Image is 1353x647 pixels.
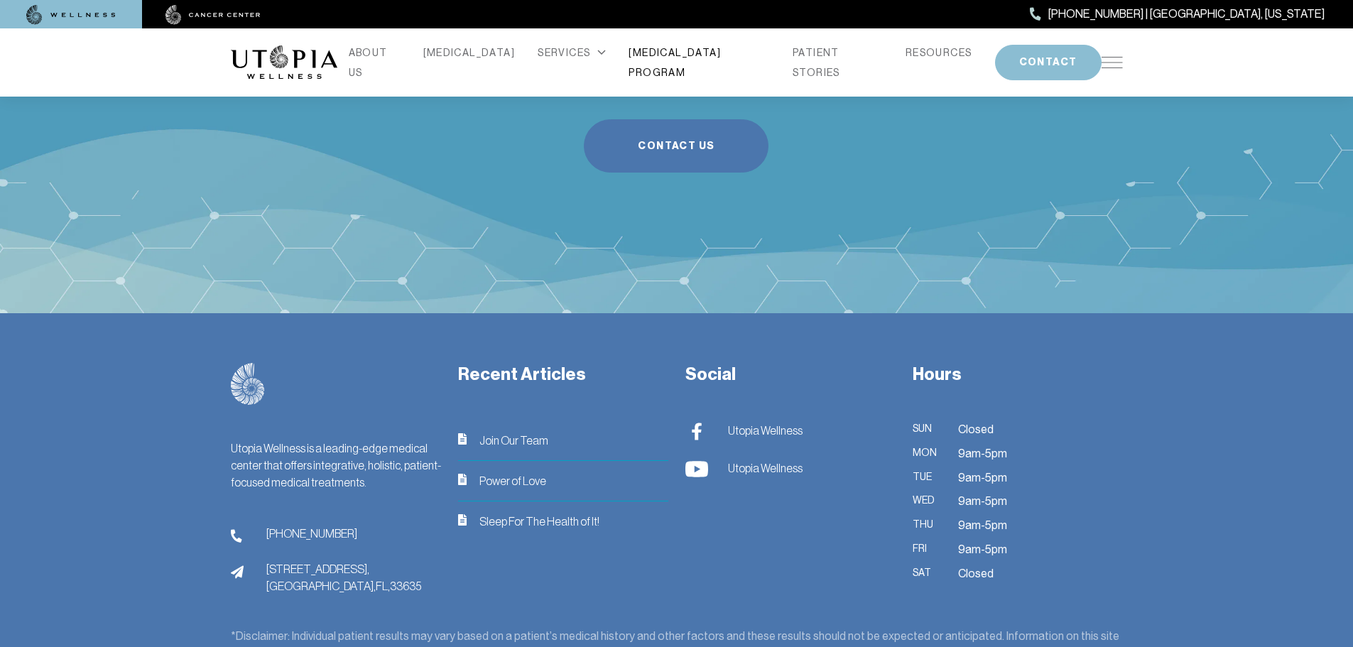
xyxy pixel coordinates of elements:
a: iconPower of Love [458,472,668,489]
img: icon-hamburger [1102,57,1123,68]
span: Sat [913,565,941,583]
a: iconJoin Our Team [458,432,668,449]
img: Utopia Wellness [685,423,708,440]
img: wellness [26,5,116,25]
span: Tue [913,469,941,487]
img: logo [231,363,265,406]
span: Utopia Wellness [728,460,803,477]
img: icon [458,433,467,445]
a: PATIENT STORIES [793,43,883,82]
span: Join Our Team [479,432,548,449]
a: iconSleep For The Health of It! [458,513,668,530]
span: 9am-5pm [958,469,1007,487]
h3: Social [685,363,896,386]
span: Power of Love [479,472,546,489]
h3: Hours [913,363,1123,386]
img: logo [231,45,337,80]
span: Wed [913,492,941,511]
a: Utopia Wellness Utopia Wellness [685,420,884,441]
a: [PHONE_NUMBER] | [GEOGRAPHIC_DATA], [US_STATE] [1030,5,1325,23]
img: phone [231,529,242,543]
div: Utopia Wellness is a leading-edge medical center that offers integrative, holistic, patient-focus... [231,440,441,491]
img: Utopia Wellness [685,460,708,478]
span: 9am-5pm [958,445,1007,463]
span: Mon [913,445,941,463]
img: cancer center [165,5,261,25]
a: phone[PHONE_NUMBER] [231,525,441,543]
a: [MEDICAL_DATA] [423,43,516,62]
a: Contact Us [584,119,768,173]
span: Thu [913,516,941,535]
span: Sleep For The Health of It! [479,513,599,530]
a: ABOUT US [349,43,401,82]
span: Utopia Wellness [728,422,803,439]
button: CONTACT [995,45,1102,80]
img: icon [458,474,467,485]
span: [STREET_ADDRESS], [GEOGRAPHIC_DATA], FL, 33635 [266,560,421,594]
span: 9am-5pm [958,492,1007,511]
span: [PHONE_NUMBER] [266,525,357,542]
span: [PHONE_NUMBER] | [GEOGRAPHIC_DATA], [US_STATE] [1048,5,1325,23]
a: address[STREET_ADDRESS],[GEOGRAPHIC_DATA],FL,33635 [231,560,441,594]
span: 9am-5pm [958,516,1007,535]
span: 9am-5pm [958,540,1007,559]
img: address [231,565,244,579]
div: SERVICES [538,43,606,62]
span: Closed [958,565,994,583]
a: Utopia Wellness Utopia Wellness [685,457,884,478]
h3: Recent Articles [458,363,668,386]
span: Sun [913,420,941,439]
img: icon [458,514,467,526]
a: RESOURCES [906,43,972,62]
span: Fri [913,540,941,559]
a: [MEDICAL_DATA] PROGRAM [629,43,770,82]
span: Closed [958,420,994,439]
